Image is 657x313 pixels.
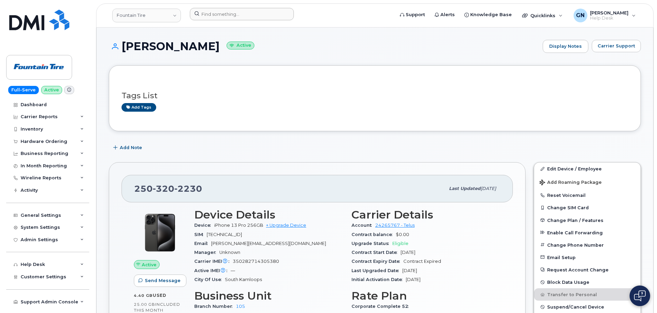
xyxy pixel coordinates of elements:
[194,277,225,282] span: City Of Use
[534,163,641,175] a: Edit Device / Employee
[534,276,641,288] button: Block Data Usage
[592,40,641,52] button: Carrier Support
[547,230,603,235] span: Enable Call Forwarding
[351,223,375,228] span: Account
[351,290,500,302] h3: Rate Plan
[547,304,604,310] span: Suspend/Cancel Device
[351,209,500,221] h3: Carrier Details
[153,293,166,298] span: used
[194,304,236,309] span: Branch Number
[534,201,641,214] button: Change SIM Card
[547,255,576,260] span: Email Setup
[351,268,402,273] span: Last Upgraded Date
[534,175,641,189] button: Add Roaming Package
[120,144,142,151] span: Add Note
[174,183,202,194] span: 2230
[194,241,211,246] span: Email
[534,264,641,276] button: Request Account Change
[266,223,306,228] a: + Upgrade Device
[134,183,202,194] span: 250
[540,180,602,186] span: Add Roaming Package
[403,259,441,264] span: Contract Expired
[236,304,245,309] a: 105
[534,189,641,201] button: Reset Voicemail
[481,186,496,191] span: [DATE]
[194,259,233,264] span: Carrier IMEI
[219,250,240,255] span: Unknown
[109,142,148,154] button: Add Note
[543,40,588,53] a: Display Notes
[634,290,646,301] img: Open chat
[194,250,219,255] span: Manager
[534,301,641,313] button: Suspend/Cancel Device
[351,304,412,309] span: Corporate Complete 52
[153,183,174,194] span: 320
[142,261,157,268] span: Active
[194,209,343,221] h3: Device Details
[534,226,641,239] button: Enable Call Forwarding
[351,277,406,282] span: Initial Activation Date
[109,40,539,52] h1: [PERSON_NAME]
[194,223,214,228] span: Device
[534,251,641,264] button: Email Setup
[401,250,415,255] span: [DATE]
[225,277,262,282] span: South Kamloops
[351,241,392,246] span: Upgrade Status
[392,241,408,246] span: Eligible
[139,212,181,253] img: iPhone_15_Pro_Black.png
[449,186,481,191] span: Last updated
[134,302,180,313] span: included this month
[351,259,403,264] span: Contract Expiry Date
[145,277,181,284] span: Send Message
[134,302,155,307] span: 25.00 GB
[227,42,254,49] small: Active
[375,223,415,228] a: 24265767 - Telus
[194,268,231,273] span: Active IMEI
[406,277,420,282] span: [DATE]
[351,232,396,237] span: Contract balance
[402,268,417,273] span: [DATE]
[547,217,603,223] span: Change Plan / Features
[233,259,279,264] span: 350282714305380
[534,288,641,301] button: Transfer to Personal
[194,290,343,302] h3: Business Unit
[194,232,207,237] span: SIM
[351,250,401,255] span: Contract Start Date
[534,239,641,251] button: Change Phone Number
[134,293,153,298] span: 4.40 GB
[207,232,242,237] span: [TECHNICAL_ID]
[134,275,186,287] button: Send Message
[396,232,409,237] span: $0.00
[598,43,635,49] span: Carrier Support
[211,241,326,246] span: [PERSON_NAME][EMAIL_ADDRESS][DOMAIN_NAME]
[214,223,263,228] span: iPhone 13 Pro 256GB
[122,91,628,100] h3: Tags List
[231,268,235,273] span: —
[534,214,641,226] button: Change Plan / Features
[122,103,156,112] a: Add tags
